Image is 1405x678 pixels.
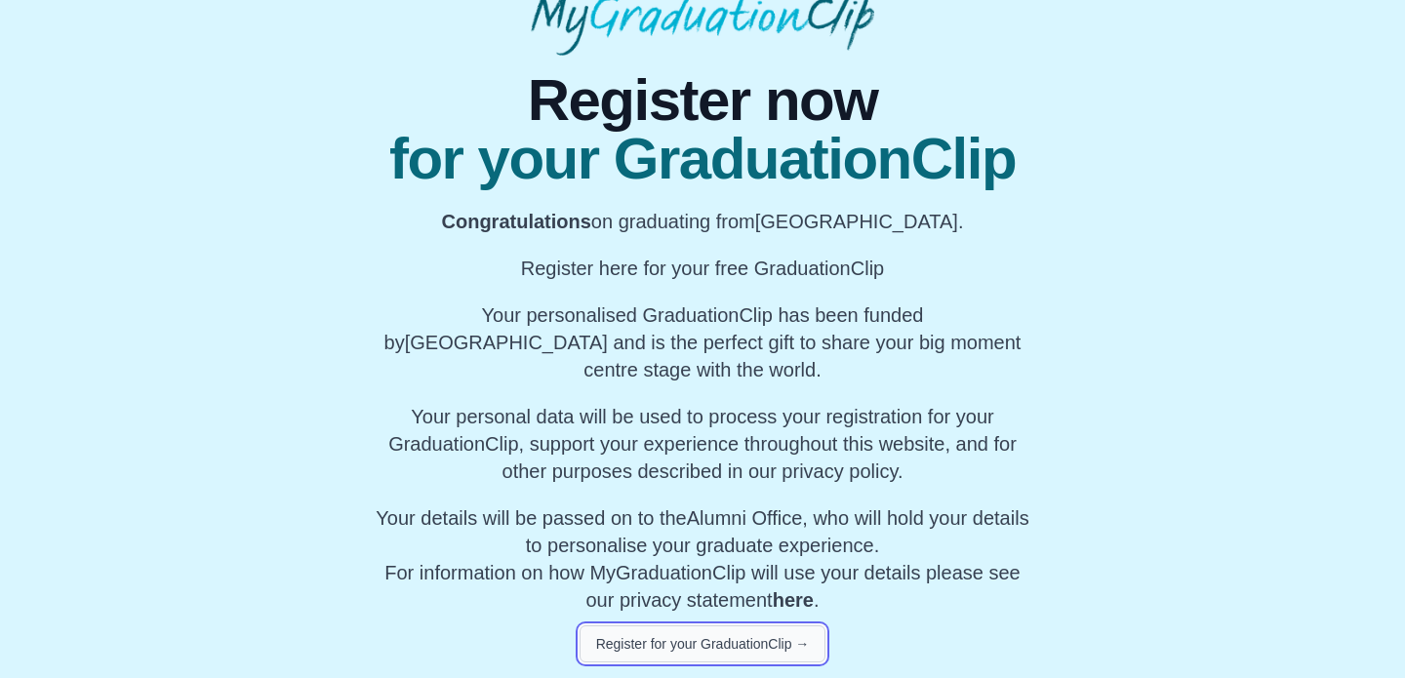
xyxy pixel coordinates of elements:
[687,507,803,529] span: Alumni Office
[773,589,814,611] a: here
[375,403,1030,485] p: Your personal data will be used to process your registration for your GraduationClip, support you...
[375,130,1030,188] span: for your GraduationClip
[375,301,1030,383] p: Your personalised GraduationClip has been funded by [GEOGRAPHIC_DATA] and is the perfect gift to ...
[375,71,1030,130] span: Register now
[376,507,1028,556] span: Your details will be passed on to the , who will hold your details to personalise your graduate e...
[375,208,1030,235] p: on graduating from [GEOGRAPHIC_DATA].
[580,625,826,662] button: Register for your GraduationClip →
[376,507,1028,611] span: For information on how MyGraduationClip will use your details please see our privacy statement .
[375,255,1030,282] p: Register here for your free GraduationClip
[442,211,591,232] b: Congratulations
